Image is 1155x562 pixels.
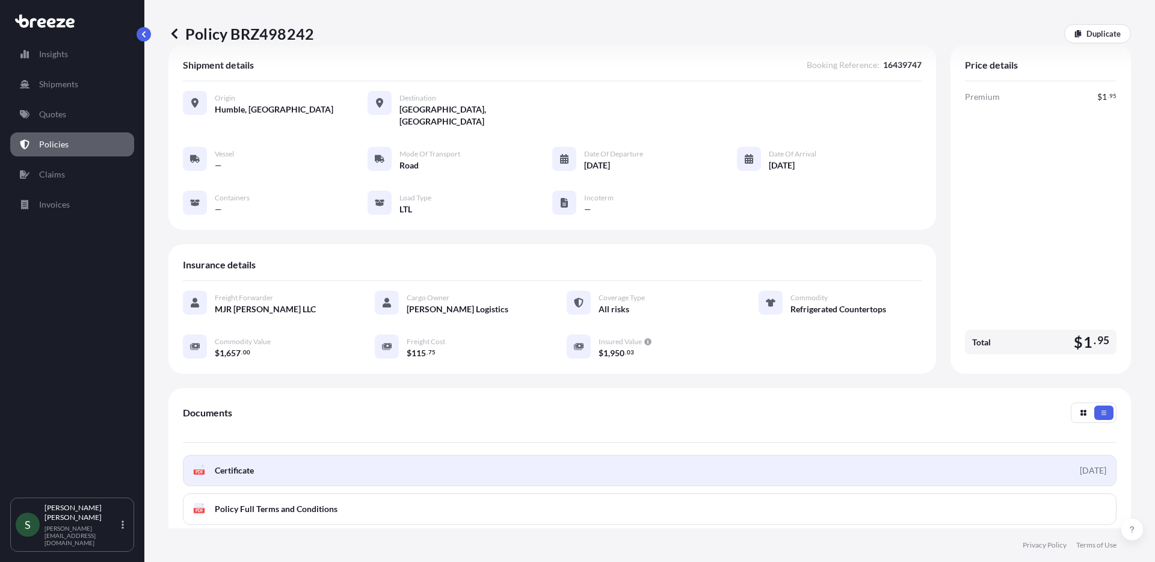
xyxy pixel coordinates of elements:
[584,149,643,159] span: Date of Departure
[45,525,119,546] p: [PERSON_NAME][EMAIL_ADDRESS][DOMAIN_NAME]
[10,132,134,156] a: Policies
[584,159,610,171] span: [DATE]
[39,108,66,120] p: Quotes
[39,138,69,150] p: Policies
[769,159,795,171] span: [DATE]
[215,103,333,116] span: Humble, [GEOGRAPHIC_DATA]
[407,337,445,347] span: Freight Cost
[399,193,431,203] span: Load Type
[427,350,428,354] span: .
[627,350,634,354] span: 03
[215,503,337,515] span: Policy Full Terms and Conditions
[215,149,234,159] span: Vessel
[584,203,591,215] span: —
[39,78,78,90] p: Shipments
[399,149,460,159] span: Mode of Transport
[215,303,316,315] span: MJR [PERSON_NAME] LLC
[1074,335,1083,350] span: $
[10,162,134,187] a: Claims
[226,349,241,357] span: 657
[215,293,273,303] span: Freight Forwarder
[603,349,608,357] span: 1
[45,503,119,522] p: [PERSON_NAME] [PERSON_NAME]
[25,519,31,531] span: S
[599,349,603,357] span: $
[599,337,642,347] span: Insured Value
[769,149,816,159] span: Date of Arrival
[183,493,1116,525] a: PDFPolicy Full Terms and Conditions
[215,193,250,203] span: Containers
[972,336,991,348] span: Total
[168,24,314,43] p: Policy BRZ498242
[243,350,250,354] span: 00
[599,303,629,315] span: All risks
[1086,28,1121,40] p: Duplicate
[215,93,235,103] span: Origin
[224,349,226,357] span: ,
[10,193,134,217] a: Invoices
[215,337,271,347] span: Commodity Value
[584,193,614,203] span: Incoterm
[196,508,203,513] text: PDF
[1109,94,1116,98] span: 95
[1064,24,1131,43] a: Duplicate
[1083,335,1092,350] span: 1
[183,455,1116,486] a: PDFCertificate[DATE]
[399,203,412,215] span: LTL
[220,349,224,357] span: 1
[215,465,254,477] span: Certificate
[608,349,610,357] span: ,
[407,303,508,315] span: [PERSON_NAME] Logistics
[790,293,828,303] span: Commodity
[1094,337,1096,344] span: .
[10,72,134,96] a: Shipments
[183,407,232,419] span: Documents
[1080,465,1106,477] div: [DATE]
[610,349,624,357] span: 950
[407,293,449,303] span: Cargo Owner
[183,259,256,271] span: Insurance details
[1097,337,1109,344] span: 95
[625,350,626,354] span: .
[196,470,203,474] text: PDF
[411,349,426,357] span: 115
[215,203,222,215] span: —
[1102,93,1107,101] span: 1
[790,303,886,315] span: Refrigerated Countertops
[39,199,70,211] p: Invoices
[1023,540,1067,550] a: Privacy Policy
[10,42,134,66] a: Insights
[1076,540,1116,550] a: Terms of Use
[241,350,242,354] span: .
[39,48,68,60] p: Insights
[1107,94,1109,98] span: .
[428,350,436,354] span: 75
[399,159,419,171] span: Road
[399,93,436,103] span: Destination
[1097,93,1102,101] span: $
[599,293,645,303] span: Coverage Type
[407,349,411,357] span: $
[399,103,552,128] span: [GEOGRAPHIC_DATA], [GEOGRAPHIC_DATA]
[965,91,1000,103] span: Premium
[215,349,220,357] span: $
[39,168,65,181] p: Claims
[215,159,222,171] span: —
[10,102,134,126] a: Quotes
